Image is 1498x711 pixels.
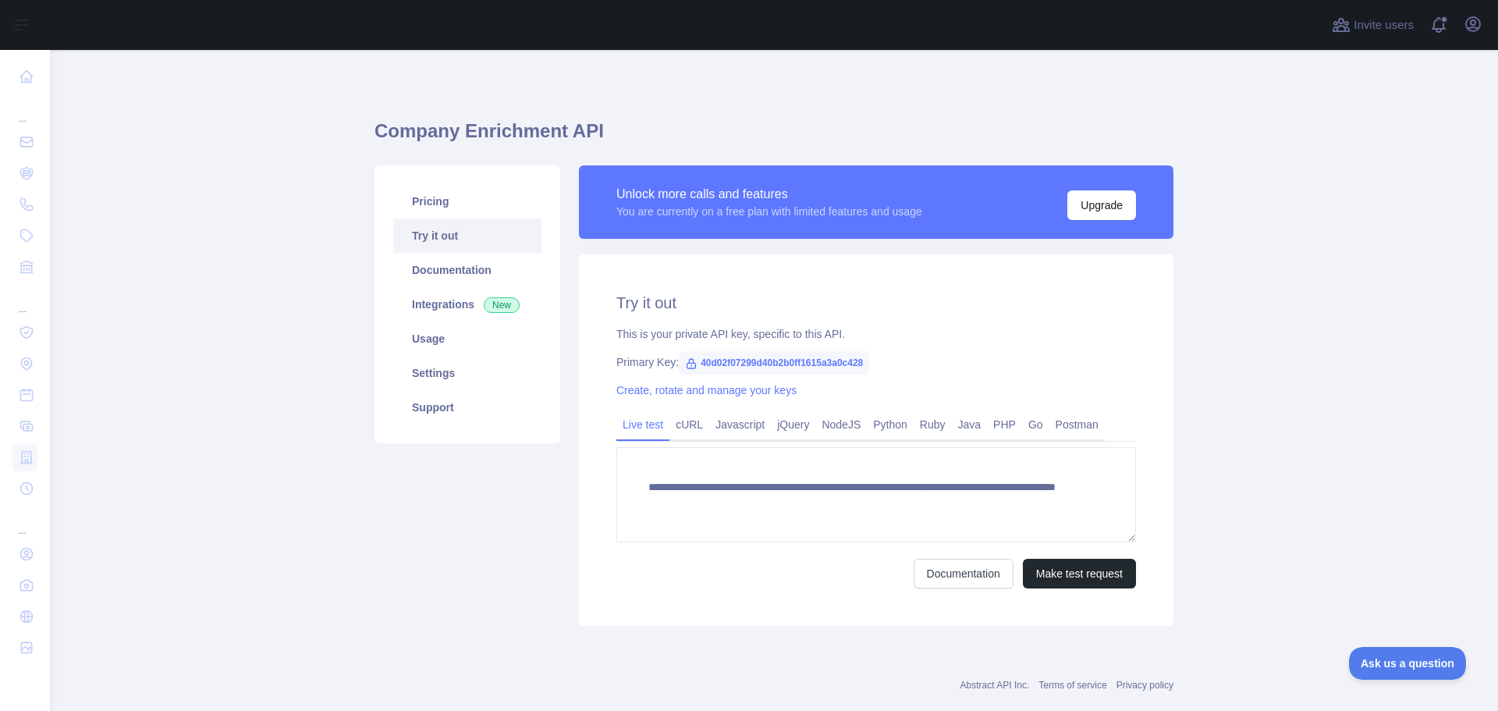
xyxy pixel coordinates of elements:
[709,412,771,437] a: Javascript
[771,412,815,437] a: jQuery
[616,204,922,219] div: You are currently on a free plan with limited features and usage
[393,356,541,390] a: Settings
[914,412,952,437] a: Ruby
[616,326,1136,342] div: This is your private API key, specific to this API.
[1116,680,1173,691] a: Privacy policy
[1049,412,1105,437] a: Postman
[12,506,37,537] div: ...
[987,412,1022,437] a: PHP
[1329,12,1417,37] button: Invite users
[960,680,1030,691] a: Abstract API Inc.
[1038,680,1106,691] a: Terms of service
[914,559,1013,588] a: Documentation
[952,412,988,437] a: Java
[1023,559,1136,588] button: Make test request
[1354,16,1414,34] span: Invite users
[616,354,1136,370] div: Primary Key:
[679,351,869,375] span: 40d02f07299d40b2b0ff1615a3a0c428
[1067,190,1136,220] button: Upgrade
[669,412,709,437] a: cURL
[815,412,867,437] a: NodeJS
[616,412,669,437] a: Live test
[393,219,541,253] a: Try it out
[484,297,520,313] span: New
[867,412,914,437] a: Python
[1349,647,1467,680] iframe: Toggle Customer Support
[393,184,541,219] a: Pricing
[12,94,37,125] div: ...
[616,185,922,204] div: Unlock more calls and features
[393,322,541,356] a: Usage
[393,253,541,287] a: Documentation
[12,284,37,315] div: ...
[393,390,541,425] a: Support
[374,119,1173,156] h1: Company Enrichment API
[616,292,1136,314] h2: Try it out
[393,287,541,322] a: Integrations New
[1022,412,1049,437] a: Go
[616,384,797,396] a: Create, rotate and manage your keys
